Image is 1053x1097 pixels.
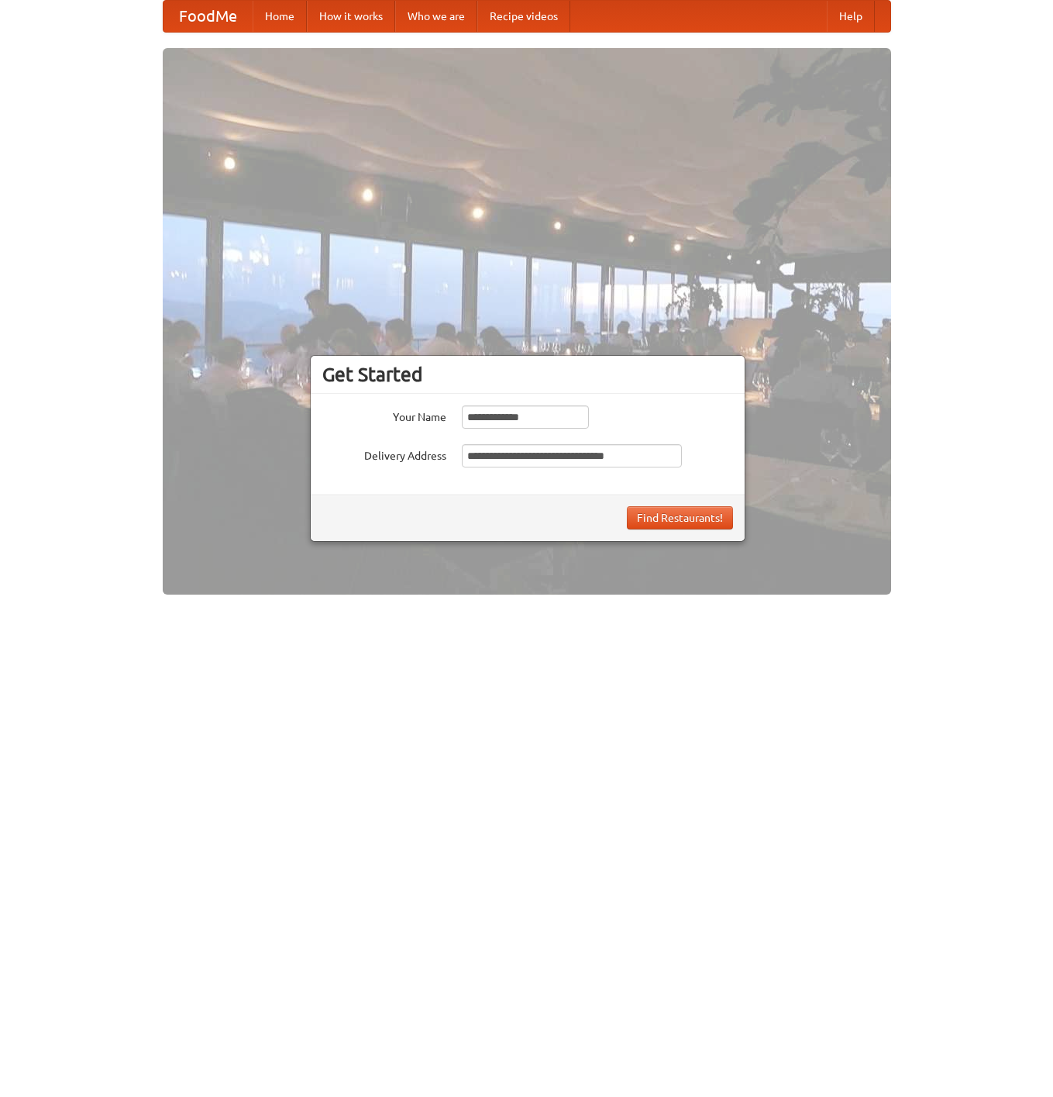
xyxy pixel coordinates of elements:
a: Recipe videos [477,1,570,32]
a: Help [827,1,875,32]
a: Home [253,1,307,32]
label: Your Name [322,405,446,425]
h3: Get Started [322,363,733,386]
a: How it works [307,1,395,32]
label: Delivery Address [322,444,446,464]
a: Who we are [395,1,477,32]
a: FoodMe [163,1,253,32]
button: Find Restaurants! [627,506,733,530]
